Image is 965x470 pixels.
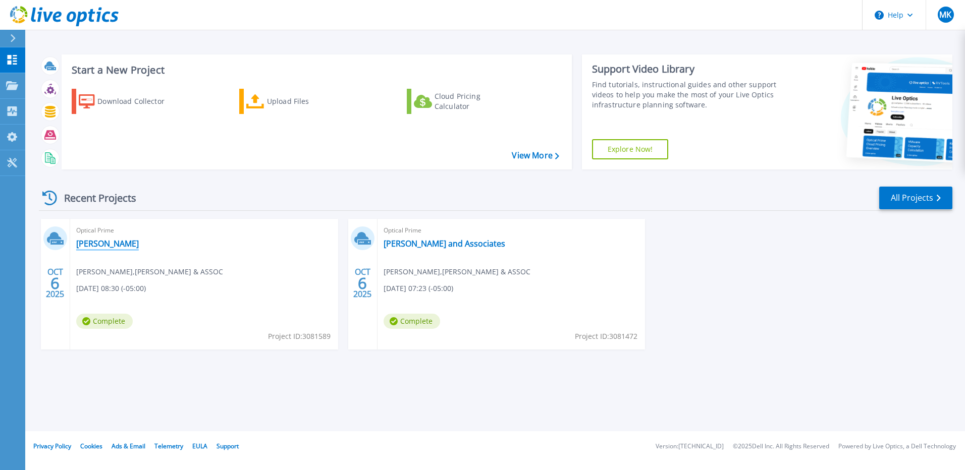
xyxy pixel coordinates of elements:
span: [DATE] 07:23 (-05:00) [384,283,453,294]
span: MK [939,11,951,19]
span: [PERSON_NAME] , [PERSON_NAME] & ASSOC [384,266,530,277]
a: Cookies [80,442,102,450]
span: Optical Prime [76,225,332,236]
div: OCT 2025 [353,265,372,302]
span: [PERSON_NAME] , [PERSON_NAME] & ASSOC [76,266,223,277]
h3: Start a New Project [72,65,559,76]
li: Powered by Live Optics, a Dell Technology [838,443,956,450]
span: Complete [384,314,440,329]
a: Ads & Email [112,442,145,450]
a: Privacy Policy [33,442,71,450]
span: 6 [358,279,367,287]
div: Find tutorials, instructional guides and other support videos to help you make the most of your L... [592,80,781,110]
div: Upload Files [267,91,348,111]
span: Project ID: 3081472 [575,331,637,342]
a: Support [217,442,239,450]
span: Project ID: 3081589 [268,331,331,342]
a: View More [512,151,559,160]
div: Download Collector [97,91,178,111]
span: Optical Prime [384,225,639,236]
span: 6 [50,279,60,287]
span: Complete [76,314,133,329]
a: [PERSON_NAME] [76,239,139,249]
li: © 2025 Dell Inc. All Rights Reserved [733,443,829,450]
span: [DATE] 08:30 (-05:00) [76,283,146,294]
a: [PERSON_NAME] and Associates [384,239,505,249]
div: Support Video Library [592,63,781,76]
a: Upload Files [239,89,352,114]
a: All Projects [879,187,952,209]
div: OCT 2025 [45,265,65,302]
a: EULA [192,442,207,450]
li: Version: [TECHNICAL_ID] [656,443,724,450]
a: Explore Now! [592,139,669,159]
a: Telemetry [154,442,183,450]
div: Recent Projects [39,186,150,210]
a: Download Collector [72,89,184,114]
a: Cloud Pricing Calculator [407,89,519,114]
div: Cloud Pricing Calculator [435,91,515,111]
